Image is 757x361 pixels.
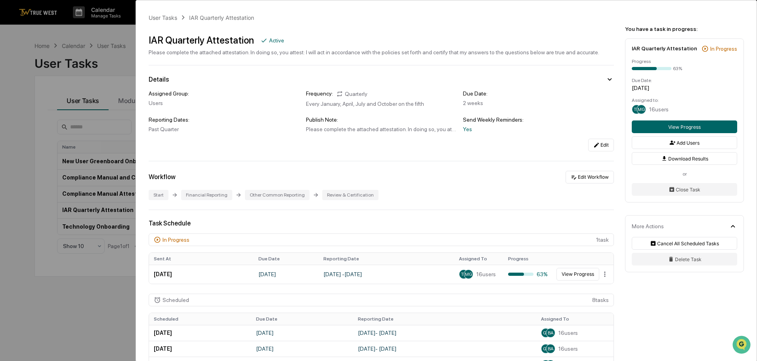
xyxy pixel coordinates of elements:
button: View Progress [556,268,599,281]
div: We're available if you need us! [36,69,109,75]
button: Edit Workflow [566,171,614,183]
div: [DATE] [632,85,737,91]
div: Frequency: [306,90,333,97]
img: Tammy Steffen [8,100,21,113]
span: 16 users [649,106,669,113]
td: [DATE] - [DATE] [353,341,536,357]
div: Review & Certification [322,190,378,200]
a: Powered byPylon [56,196,96,202]
div: IAR Quarterly Attestation [149,34,254,46]
div: 63% [673,66,682,71]
div: Other Common Reporting [245,190,310,200]
div: Past conversations [8,88,53,94]
td: [DATE] [251,325,354,341]
span: 16 users [558,346,578,352]
div: or [632,171,737,177]
div: Scheduled [162,297,189,303]
td: [DATE] [149,265,254,284]
div: Past Quarter [149,126,300,132]
th: Due Date [251,313,354,325]
span: [DATE] [70,129,86,136]
span: Pylon [79,197,96,202]
div: IAR Quarterly Attestation [632,45,697,52]
p: How can we help? [8,17,144,29]
span: [PERSON_NAME] [25,108,64,114]
div: Quarterly [336,90,367,97]
div: Assigned to: [632,97,737,103]
button: Start new chat [135,63,144,73]
div: Please complete the attached attestation. In doing so, you attest: I will act in accordance with ... [149,49,599,55]
span: • [66,108,69,114]
iframe: Open customer support [732,335,753,356]
a: 🗄️Attestations [54,159,101,173]
img: 1746055101610-c473b297-6a78-478c-a979-82029cc54cd1 [8,61,22,75]
div: 2 weeks [463,100,614,106]
td: [DATE] - [DATE] [319,265,454,284]
a: 🔎Data Lookup [5,174,53,188]
th: Assigned To [454,253,503,265]
div: In Progress [710,46,737,52]
div: Task Schedule [149,220,614,227]
td: [DATE] [149,325,251,341]
button: Download Results [632,152,737,165]
img: Tammy Steffen [8,122,21,134]
td: [DATE] - [DATE] [353,325,536,341]
span: [DATE] [70,108,86,114]
span: Data Lookup [16,177,50,185]
div: In Progress [162,237,189,243]
div: Users [149,100,300,106]
span: Preclearance [16,162,51,170]
div: 8 task s [149,294,614,306]
div: Yes [463,126,614,132]
div: 1 task [149,233,614,246]
span: 16 users [558,330,578,336]
span: [PERSON_NAME] [25,129,64,136]
div: Details [149,76,169,83]
div: More Actions [632,223,664,229]
button: Add Users [632,136,737,149]
td: [DATE] [254,265,319,284]
span: TE [634,107,639,112]
span: GL [543,330,549,336]
th: Progress [503,253,552,265]
div: User Tasks [149,14,177,21]
span: BA [548,330,554,336]
span: MG [638,107,645,112]
div: 🗄️ [57,163,64,169]
span: TE [461,271,466,277]
button: Close Task [632,183,737,196]
span: MG [465,271,472,277]
div: Start new chat [36,61,130,69]
div: Due Date: [463,90,614,97]
button: See all [123,86,144,96]
div: You have a task in progress: [625,26,744,32]
button: Cancel All Scheduled Tasks [632,237,737,250]
span: • [66,129,69,136]
div: 🖐️ [8,163,14,169]
div: Active [269,37,284,44]
div: IAR Quarterly Attestation [189,14,254,21]
a: 🖐️Preclearance [5,159,54,173]
div: Assigned Group: [149,90,300,97]
div: Progress [632,59,737,64]
div: Start [149,190,168,200]
button: Edit [588,139,614,151]
td: [DATE] [251,341,354,357]
div: 🔎 [8,178,14,184]
div: Send Weekly Reminders: [463,117,614,123]
th: Reporting Date [319,253,454,265]
div: Reporting Dates: [149,117,300,123]
th: Sent At [149,253,254,265]
span: 16 users [476,271,496,277]
div: Due Date: [632,78,737,83]
button: Delete Task [632,253,737,265]
span: Attestations [65,162,98,170]
th: Assigned To [536,313,614,325]
th: Reporting Date [353,313,536,325]
th: Scheduled [149,313,251,325]
span: BA [548,346,554,351]
div: Workflow [149,173,176,181]
div: Please complete the attached attestation. In doing so, you attest: I will act in accordance with ... [306,126,457,132]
